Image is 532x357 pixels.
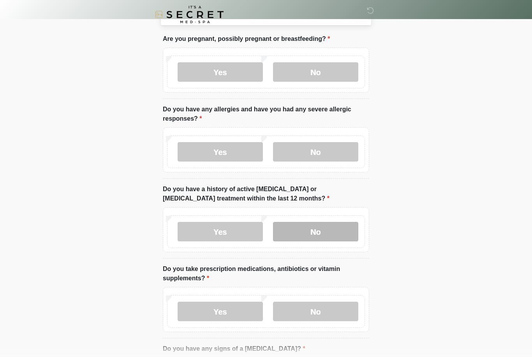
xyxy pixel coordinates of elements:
label: Are you pregnant, possibly pregnant or breastfeeding? [163,35,330,44]
label: Yes [178,222,263,242]
label: No [273,63,358,82]
label: Yes [178,302,263,322]
label: No [273,142,358,162]
label: Yes [178,63,263,82]
label: Do you have any allergies and have you had any severe allergic responses? [163,105,369,124]
label: Do you have any signs of a [MEDICAL_DATA]? [163,345,305,354]
label: Yes [178,142,263,162]
label: No [273,302,358,322]
img: It's A Secret Med Spa Logo [155,6,224,23]
label: Do you have a history of active [MEDICAL_DATA] or [MEDICAL_DATA] treatment within the last 12 mon... [163,185,369,204]
label: Do you take prescription medications, antibiotics or vitamin supplements? [163,265,369,283]
label: No [273,222,358,242]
